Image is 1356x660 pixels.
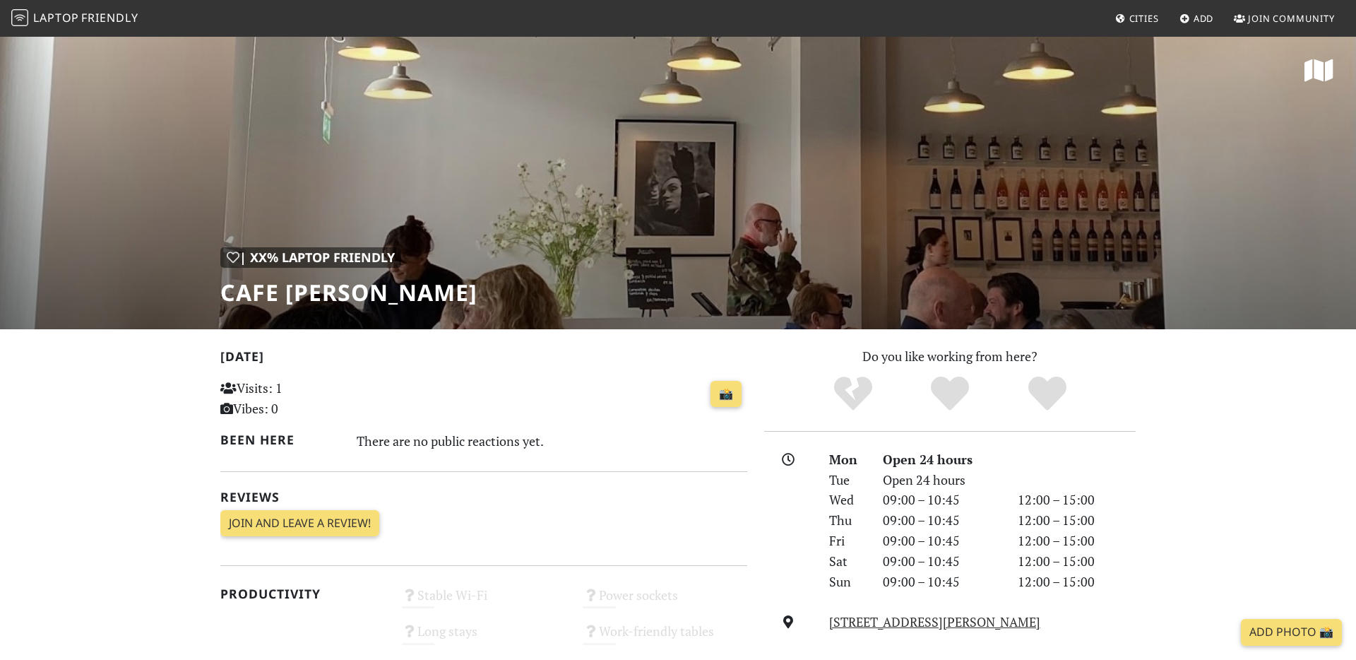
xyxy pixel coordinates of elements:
[821,449,874,470] div: Mon
[874,510,1009,531] div: 09:00 – 10:45
[874,490,1009,510] div: 09:00 – 10:45
[821,490,874,510] div: Wed
[764,346,1136,367] p: Do you like working from here?
[1248,12,1335,25] span: Join Community
[220,378,385,419] p: Visits: 1 Vibes: 0
[1009,572,1144,592] div: 12:00 – 15:00
[574,620,756,656] div: Work-friendly tables
[1009,510,1144,531] div: 12:00 – 15:00
[710,381,742,408] a: 📸
[11,6,138,31] a: LaptopFriendly LaptopFriendly
[220,432,340,447] h2: Been here
[1009,551,1144,572] div: 12:00 – 15:00
[220,587,385,601] h2: Productivity
[220,349,747,370] h2: [DATE]
[821,551,874,572] div: Sat
[33,10,79,25] span: Laptop
[874,572,1009,592] div: 09:00 – 10:45
[393,584,575,620] div: Stable Wi-Fi
[1228,6,1340,31] a: Join Community
[357,430,748,452] div: There are no public reactions yet.
[1129,12,1159,25] span: Cities
[821,470,874,490] div: Tue
[81,10,138,25] span: Friendly
[874,449,1009,470] div: Open 24 hours
[874,531,1009,551] div: 09:00 – 10:45
[393,620,575,656] div: Long stays
[1009,531,1144,551] div: 12:00 – 15:00
[220,247,401,268] div: | XX% Laptop Friendly
[901,375,999,413] div: Yes
[220,510,379,537] a: Join and leave a review!
[1241,619,1342,646] a: Add Photo 📸
[574,584,756,620] div: Power sockets
[1194,12,1214,25] span: Add
[1174,6,1220,31] a: Add
[821,510,874,531] div: Thu
[804,375,902,413] div: No
[821,572,874,592] div: Sun
[999,375,1096,413] div: Definitely!
[1110,6,1165,31] a: Cities
[874,470,1009,490] div: Open 24 hours
[1009,490,1144,510] div: 12:00 – 15:00
[829,613,1040,630] a: [STREET_ADDRESS][PERSON_NAME]
[11,9,28,26] img: LaptopFriendly
[874,551,1009,572] div: 09:00 – 10:45
[220,490,747,505] h2: Reviews
[821,531,874,551] div: Fri
[220,279,477,306] h1: Cafe [PERSON_NAME]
